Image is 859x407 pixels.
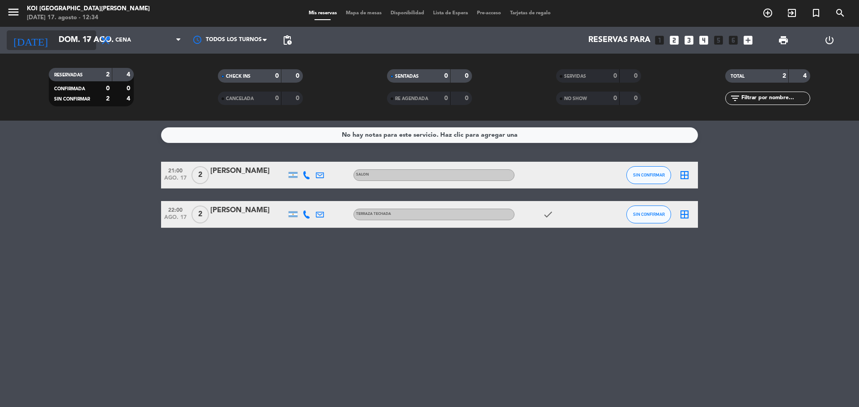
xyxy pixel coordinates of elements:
button: SIN CONFIRMAR [626,166,671,184]
span: Tarjetas de regalo [506,11,555,16]
strong: 0 [275,73,279,79]
span: Mapa de mesas [341,11,386,16]
strong: 0 [275,95,279,101]
span: SERVIDAS [564,74,586,79]
button: menu [7,5,20,22]
span: 2 [191,206,209,223]
span: ago. 17 [164,214,187,225]
div: KOI [GEOGRAPHIC_DATA][PERSON_NAME] [27,4,150,13]
strong: 0 [634,95,639,101]
i: add_box [742,34,754,46]
i: add_circle_outline [762,8,773,18]
span: CHECK INS [226,74,251,79]
span: 2 [191,166,209,184]
span: Lista de Espera [429,11,472,16]
strong: 0 [296,73,301,79]
strong: 4 [803,73,808,79]
span: SIN CONFIRMAR [633,212,665,217]
i: power_settings_new [824,35,835,46]
i: arrow_drop_down [83,35,94,46]
strong: 0 [465,73,470,79]
strong: 2 [106,96,110,102]
span: TERRAZA TECHADA [356,212,391,216]
strong: 0 [613,73,617,79]
i: border_all [679,170,690,180]
span: SENTADAS [395,74,419,79]
span: Reservas para [588,36,651,45]
span: TOTAL [731,74,744,79]
i: [DATE] [7,30,54,50]
span: 21:00 [164,165,187,175]
i: exit_to_app [787,8,797,18]
i: filter_list [730,93,740,104]
i: looks_one [654,34,665,46]
span: RE AGENDADA [395,97,428,101]
i: looks_6 [727,34,739,46]
i: menu [7,5,20,19]
strong: 0 [465,95,470,101]
strong: 2 [782,73,786,79]
span: pending_actions [282,35,293,46]
strong: 0 [296,95,301,101]
input: Filtrar por nombre... [740,93,810,103]
div: [DATE] 17. agosto - 12:34 [27,13,150,22]
span: SIN CONFIRMAR [54,97,90,101]
i: looks_4 [698,34,710,46]
div: LOG OUT [806,27,852,54]
i: search [835,8,846,18]
i: looks_two [668,34,680,46]
span: SIN CONFIRMAR [633,172,665,177]
strong: 0 [444,95,448,101]
span: RESERVADAS [54,73,83,77]
i: looks_3 [683,34,695,46]
span: 22:00 [164,204,187,214]
button: SIN CONFIRMAR [626,206,671,223]
span: Pre-acceso [472,11,506,16]
strong: 4 [127,71,132,78]
span: CANCELADA [226,97,254,101]
span: CONFIRMADA [54,87,85,91]
strong: 2 [106,71,110,78]
strong: 0 [444,73,448,79]
strong: 0 [106,85,110,92]
span: Mis reservas [304,11,341,16]
i: check [543,209,553,220]
span: NO SHOW [564,97,587,101]
i: turned_in_not [811,8,821,18]
strong: 0 [634,73,639,79]
span: Disponibilidad [386,11,429,16]
span: Cena [115,37,131,43]
strong: 4 [127,96,132,102]
span: ago. 17 [164,175,187,185]
i: border_all [679,209,690,220]
strong: 0 [127,85,132,92]
strong: 0 [613,95,617,101]
div: No hay notas para este servicio. Haz clic para agregar una [342,130,518,140]
div: [PERSON_NAME] [210,165,286,177]
i: looks_5 [713,34,724,46]
span: print [778,35,789,46]
span: SALON [356,173,369,176]
div: [PERSON_NAME] [210,205,286,216]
